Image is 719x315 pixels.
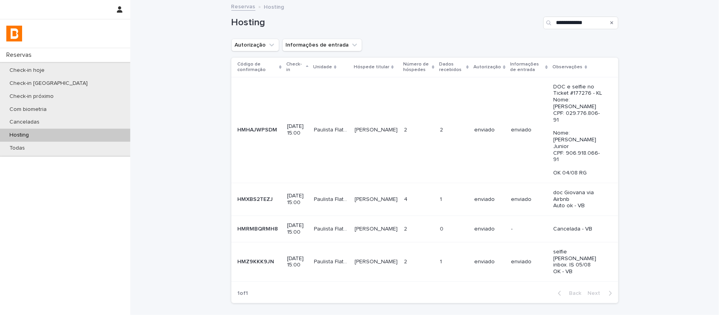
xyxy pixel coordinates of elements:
[286,60,304,75] p: Check-in
[238,257,276,265] p: HMZ9KKK9JN
[554,226,606,232] p: Cancelada - VB
[511,196,547,203] p: enviado
[403,60,430,75] p: Número de hóspedes
[543,17,618,29] input: Search
[474,127,505,133] p: enviado
[314,125,350,133] p: Paulista Flat 104
[511,259,547,265] p: enviado
[511,60,544,75] p: Informações de entrada
[231,284,255,303] p: 1 of 1
[231,242,618,281] tr: HMZ9KKK9JNHMZ9KKK9JN [DATE] 15:00Paulista Flat 101Paulista Flat 101 [PERSON_NAME][PERSON_NAME] 22...
[439,60,464,75] p: Dados recebidos
[231,77,618,183] tr: HMHAJWPSDMHMHAJWPSDM [DATE] 15:00Paulista Flat 104Paulista Flat 104 [PERSON_NAME][PERSON_NAME] 22...
[231,2,255,11] a: Reservas
[474,259,505,265] p: enviado
[238,224,280,232] p: HMRMBQRMH8
[231,39,279,51] button: Autorização
[404,257,409,265] p: 2
[3,145,31,152] p: Todas
[440,224,445,232] p: 0
[565,291,582,296] span: Back
[287,255,308,269] p: [DATE] 15:00
[6,26,22,41] img: zVaNuJHRTjyIjT5M9Xd5
[440,125,445,133] p: 2
[238,125,279,133] p: HMHAJWPSDM
[355,224,399,232] p: [PERSON_NAME]
[313,63,332,71] p: Unidade
[238,60,277,75] p: Código de confirmação
[3,80,94,87] p: Check-in [GEOGRAPHIC_DATA]
[404,224,409,232] p: 2
[585,290,618,297] button: Next
[3,51,38,59] p: Reservas
[554,84,606,176] p: DOC e selfie no Ticket #177276 - KL Nome: [PERSON_NAME] CPF: 029.776.806-91 Nome: [PERSON_NAME] J...
[511,226,547,232] p: -
[440,195,443,203] p: 1
[3,132,35,139] p: Hosting
[473,63,501,71] p: Autorização
[264,2,284,11] p: Hosting
[354,63,389,71] p: Hóspede titular
[511,127,547,133] p: enviado
[355,195,399,203] p: [PERSON_NAME]
[3,67,51,74] p: Check-in hoje
[287,222,308,236] p: [DATE] 15:00
[554,249,606,275] p: selfie [PERSON_NAME] inbox. IS 05/08 OK - VB
[552,290,585,297] button: Back
[588,291,605,296] span: Next
[282,39,362,51] button: Informações de entrada
[474,226,505,232] p: enviado
[314,224,350,232] p: Paulista Flat 93
[474,196,505,203] p: enviado
[404,125,409,133] p: 2
[231,216,618,242] tr: HMRMBQRMH8HMRMBQRMH8 [DATE] 15:00Paulista Flat 93Paulista Flat 93 [PERSON_NAME][PERSON_NAME] 22 0...
[314,195,350,203] p: Paulista Flat 111
[3,119,46,126] p: Canceladas
[231,17,540,28] h1: Hosting
[314,257,350,265] p: Paulista Flat 101
[287,193,308,206] p: [DATE] 15:00
[440,257,443,265] p: 1
[355,257,399,265] p: Nelson Mendonça Neto
[238,195,275,203] p: HMXBS2TEZJ
[287,123,308,137] p: [DATE] 15:00
[231,183,618,216] tr: HMXBS2TEZJHMXBS2TEZJ [DATE] 15:00Paulista Flat 111Paulista Flat 111 [PERSON_NAME][PERSON_NAME] 44...
[3,93,60,100] p: Check-in próximo
[3,106,53,113] p: Com biometria
[404,195,409,203] p: 4
[553,63,583,71] p: Observações
[355,125,399,133] p: [PERSON_NAME]
[554,189,606,209] p: doc Giovana via Airbnb Auto ok - VB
